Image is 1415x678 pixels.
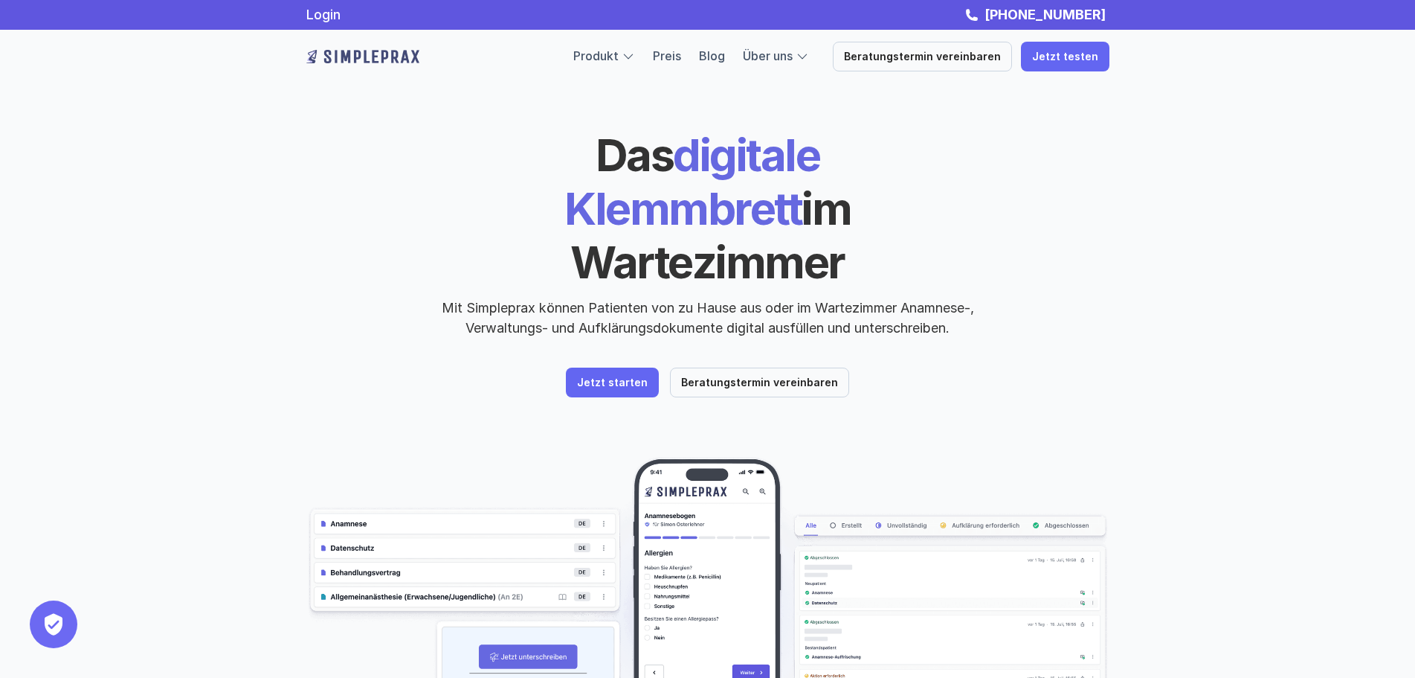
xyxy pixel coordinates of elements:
a: Jetzt starten [566,368,659,397]
h1: digitale Klemmbrett [451,128,964,289]
p: Mit Simpleprax können Patienten von zu Hause aus oder im Wartezimmer Anamnese-, Verwaltungs- und ... [429,298,987,338]
a: Blog [699,48,725,63]
a: Über uns [743,48,793,63]
p: Jetzt testen [1032,51,1098,63]
p: Beratungstermin vereinbaren [681,377,838,389]
a: Preis [653,48,681,63]
a: Login [306,7,341,22]
strong: [PHONE_NUMBER] [984,7,1106,22]
a: Produkt [573,48,619,63]
a: Beratungstermin vereinbaren [670,368,849,397]
p: Jetzt starten [577,377,648,389]
span: Das [596,128,674,182]
a: Beratungstermin vereinbaren [833,42,1012,71]
span: im Wartezimmer [570,182,859,289]
a: Jetzt testen [1021,42,1109,71]
a: [PHONE_NUMBER] [981,7,1109,22]
p: Beratungstermin vereinbaren [844,51,1001,63]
